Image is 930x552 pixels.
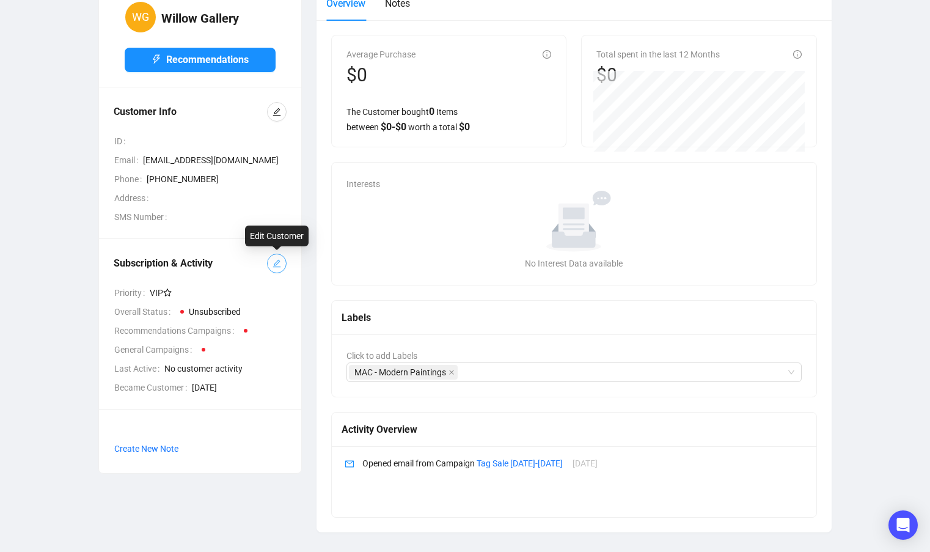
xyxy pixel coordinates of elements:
span: Became Customer [114,381,192,394]
span: info-circle [793,50,802,59]
span: Last Active [114,362,164,375]
span: Email [114,153,143,167]
p: Opened email from Campaign [362,457,802,470]
button: Create New Note [114,439,179,458]
div: The Customer bought Items between worth a total [346,104,551,134]
div: Subscription & Activity [114,256,267,271]
span: Phone [114,172,147,186]
h4: Willow Gallery [161,10,239,27]
span: Priority [114,286,150,300]
span: mail [345,460,354,468]
span: WG [132,9,149,26]
button: Recommendations [125,48,276,72]
span: Overall Status [114,305,175,318]
span: star [163,289,172,297]
span: SMS Number [114,210,172,224]
span: Recommendations Campaigns [114,324,239,337]
span: Create New Note [114,444,178,454]
span: [DATE] [573,458,598,468]
div: Open Intercom Messenger [888,510,918,540]
div: Customer Info [114,105,267,119]
span: ID [114,134,130,148]
span: Total spent in the last 12 Months [596,50,720,59]
span: Recommendations [166,52,249,67]
span: [PHONE_NUMBER] [147,172,287,186]
span: No customer activity [164,362,287,375]
span: Address [114,191,153,205]
span: thunderbolt [152,54,161,64]
div: No Interest Data available [351,257,797,270]
div: Edit Customer [245,226,309,246]
div: Activity Overview [342,422,807,437]
span: edit [273,259,281,268]
span: [DATE] [192,381,287,394]
span: $ 0 - $ 0 [381,121,406,133]
span: Average Purchase [346,50,416,59]
div: $0 [596,64,720,87]
span: MAC - Modern Paintings [349,365,458,380]
span: close [449,369,455,375]
span: $ 0 [459,121,470,133]
span: Interests [346,179,380,189]
span: 0 [429,106,434,117]
span: edit [273,108,281,116]
span: Click to add Labels [346,351,417,361]
div: $0 [346,64,416,87]
span: MAC - Modern Paintings [354,366,446,379]
span: [EMAIL_ADDRESS][DOMAIN_NAME] [143,153,287,167]
div: Labels [342,310,807,325]
span: info-circle [543,50,551,59]
span: Unsubscribed [189,307,241,317]
span: General Campaigns [114,343,197,356]
a: Tag Sale [DATE]-[DATE] [477,458,563,468]
span: VIP [150,286,172,300]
